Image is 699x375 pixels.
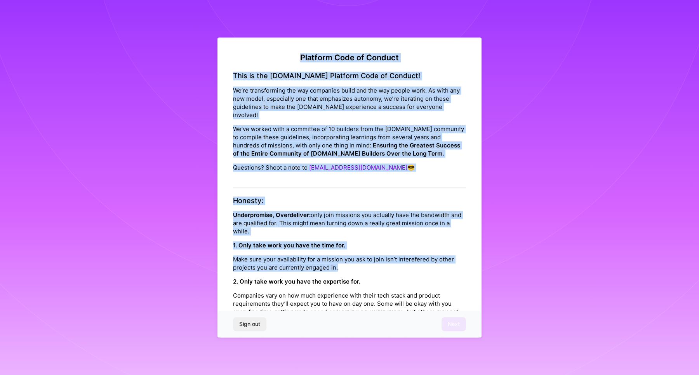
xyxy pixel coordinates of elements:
p: Make sure your availability for a mission you ask to join isn’t interefered by other projects you... [233,256,466,272]
strong: 2. Only take work you have the expertise for. [233,278,360,286]
button: Sign out [233,317,266,331]
h4: Honesty: [233,196,466,205]
p: We’re transforming the way companies build and the way people work. As with any new model, especi... [233,86,466,119]
span: Sign out [239,321,260,328]
strong: 1. Only take work you have the time for. [233,242,345,249]
a: [EMAIL_ADDRESS][DOMAIN_NAME] [309,164,407,171]
h2: Platform Code of Conduct [233,53,466,62]
h4: This is the [DOMAIN_NAME] Platform Code of Conduct! [233,72,466,80]
p: only join missions you actually have the bandwidth and are qualified for. This might mean turning... [233,211,466,236]
p: Questions? Shoot a note to 😎 [233,163,466,172]
strong: Ensuring the Greatest Success of the Entire Community of [DOMAIN_NAME] Builders Over the Long Term. [233,142,460,157]
strong: Underpromise, Overdeliver: [233,212,311,219]
p: Companies vary on how much experience with their tech stack and product requirements they’ll expe... [233,292,466,316]
p: We’ve worked with a committee of 10 builders from the [DOMAIN_NAME] community to compile these gu... [233,125,466,158]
